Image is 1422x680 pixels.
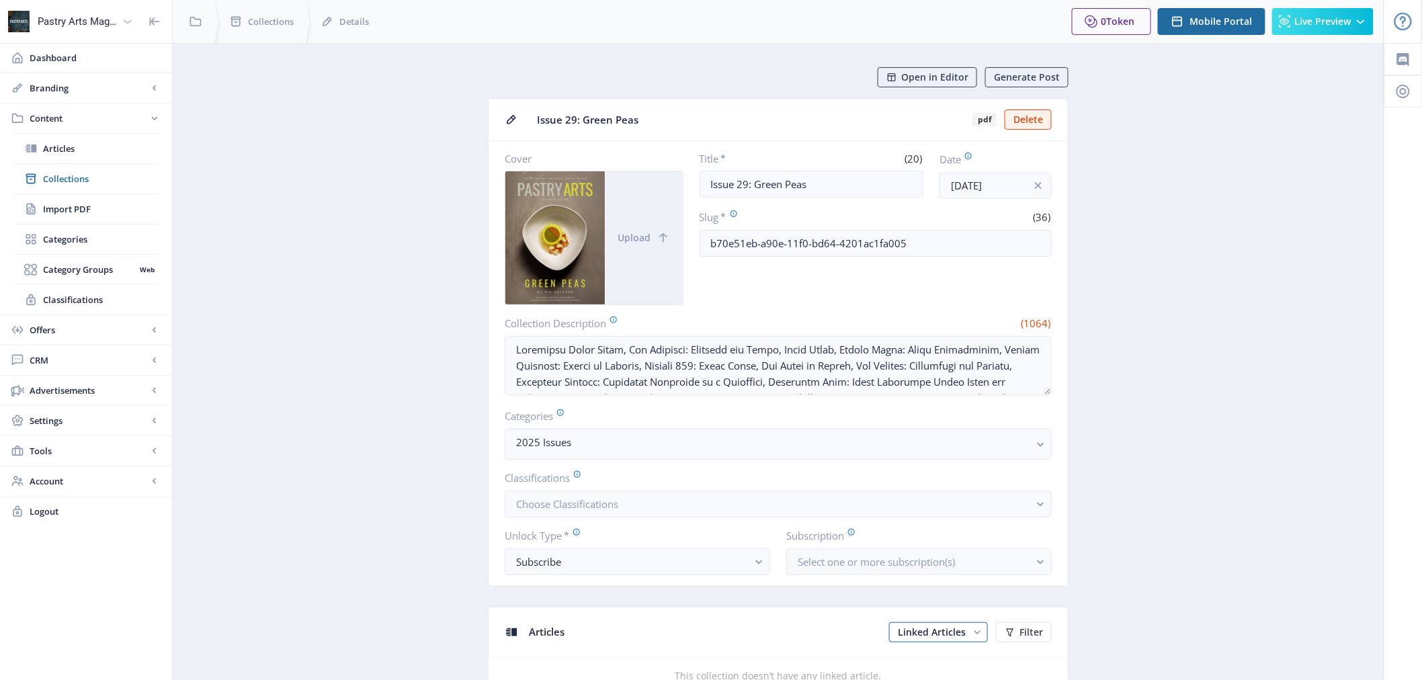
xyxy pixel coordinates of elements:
b: pdf [973,113,997,126]
input: Publishing Date [939,172,1052,199]
span: (20) [903,152,923,165]
a: Articles [13,134,159,163]
button: Live Preview [1272,8,1374,35]
span: Issue 29: Green Peas [537,113,962,127]
span: (1064) [1019,316,1052,330]
button: Choose Classifications [505,491,1052,517]
span: Category Groups [43,263,135,276]
span: Live Preview [1295,16,1351,27]
button: Select one or more subscription(s) [786,548,1052,575]
label: Date [939,152,1041,167]
a: Collections [13,164,159,194]
span: Details [339,15,369,28]
button: Subscribe [505,548,770,575]
span: Tools [30,444,148,458]
span: CRM [30,353,148,367]
span: Select one or more subscription(s) [798,555,955,568]
label: Collection Description [505,316,773,331]
span: Dashboard [30,51,161,65]
span: Advertisements [30,384,148,397]
span: (36) [1031,210,1052,224]
span: Open in Editor [901,72,968,83]
button: 0Token [1072,8,1151,35]
a: Import PDF [13,194,159,224]
span: Choose Classifications [516,497,618,511]
img: properties.app_icon.png [8,11,30,32]
input: this-is-how-a-slug-looks-like [700,230,1052,257]
div: Pastry Arts Magazine [38,7,117,36]
span: Branding [30,81,148,95]
span: Import PDF [43,202,159,216]
nb-badge: Web [135,263,159,276]
button: 2025 Issues [505,429,1052,460]
span: Token [1107,15,1135,28]
span: Mobile Portal [1190,16,1253,27]
label: Unlock Type [505,528,759,543]
span: Articles [43,142,159,155]
span: Content [30,112,148,125]
label: Slug [700,210,870,224]
button: Upload [605,171,683,304]
a: Category GroupsWeb [13,255,159,284]
button: info [1025,172,1052,199]
a: Classifications [13,285,159,314]
div: Subscribe [516,554,748,570]
button: Open in Editor [878,67,977,87]
button: Delete [1005,110,1052,130]
span: Settings [30,414,148,427]
label: Title [700,152,806,165]
span: Classifications [43,293,159,306]
label: Subscription [786,528,1041,543]
a: Categories [13,224,159,254]
label: Classifications [505,470,1041,485]
input: Type Collection Title ... [700,171,924,198]
button: Filter [996,622,1052,642]
span: Filter [1019,627,1043,638]
span: Logout [30,505,161,518]
span: Generate Post [994,72,1060,83]
span: Account [30,474,148,488]
span: Offers [30,323,148,337]
span: Linked Articles [898,626,966,638]
span: Articles [529,625,564,638]
label: Categories [505,409,1041,423]
button: Linked Articles [889,622,988,642]
span: Upload [618,232,651,243]
nb-select-label: 2025 Issues [516,434,1030,450]
span: Categories [43,232,159,246]
button: Generate Post [985,67,1069,87]
nb-icon: info [1032,179,1045,192]
span: Collections [248,15,294,28]
span: Collections [43,172,159,185]
label: Cover [505,152,673,165]
button: Mobile Portal [1158,8,1265,35]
